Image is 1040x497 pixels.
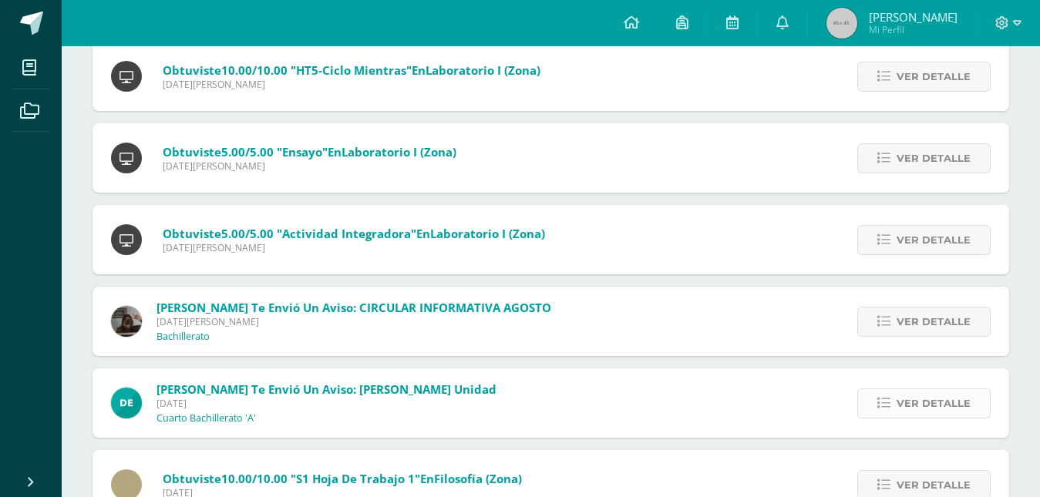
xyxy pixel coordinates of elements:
span: [DATE][PERSON_NAME] [163,241,545,254]
span: "Actividad integradora" [277,226,416,241]
span: Ver detalle [897,62,971,91]
span: Ver detalle [897,144,971,173]
span: Filosofía (Zona) [434,471,522,486]
img: 45x45 [826,8,857,39]
span: Ver detalle [897,226,971,254]
span: Ver detalle [897,389,971,418]
span: "HT5-Ciclo Mientras" [291,62,412,78]
span: Laboratorio I (Zona) [430,226,545,241]
span: [PERSON_NAME] te envió un aviso: CIRCULAR INFORMATIVA AGOSTO [157,300,551,315]
span: [DATE][PERSON_NAME] [163,78,540,91]
span: "S1 Hoja de trabajo 1" [291,471,420,486]
span: [DATE][PERSON_NAME] [163,160,456,173]
span: Obtuviste en [163,62,540,78]
img: 225096a26acfc1687bffe5cda17b4a42.png [111,306,142,337]
span: [PERSON_NAME] te envió un aviso: [PERSON_NAME] Unidad [157,381,496,397]
span: Obtuviste en [163,226,545,241]
p: Bachillerato [157,331,210,343]
span: [DATE] [157,397,496,410]
span: [DATE][PERSON_NAME] [157,315,551,328]
span: [PERSON_NAME] [869,9,958,25]
span: Ver detalle [897,307,971,336]
p: Cuarto Bachillerato 'A' [157,412,256,425]
span: 5.00/5.00 [221,144,274,160]
span: 5.00/5.00 [221,226,274,241]
span: Mi Perfil [869,23,958,36]
span: 10.00/10.00 [221,471,288,486]
span: 10.00/10.00 [221,62,288,78]
span: Laboratorio I (Zona) [342,144,456,160]
img: 9fa0c54c0c68d676f2f0303209928c54.png [111,388,142,418]
span: "Ensayo" [277,144,328,160]
span: Obtuviste en [163,471,522,486]
span: Obtuviste en [163,144,456,160]
span: Laboratorio I (Zona) [426,62,540,78]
